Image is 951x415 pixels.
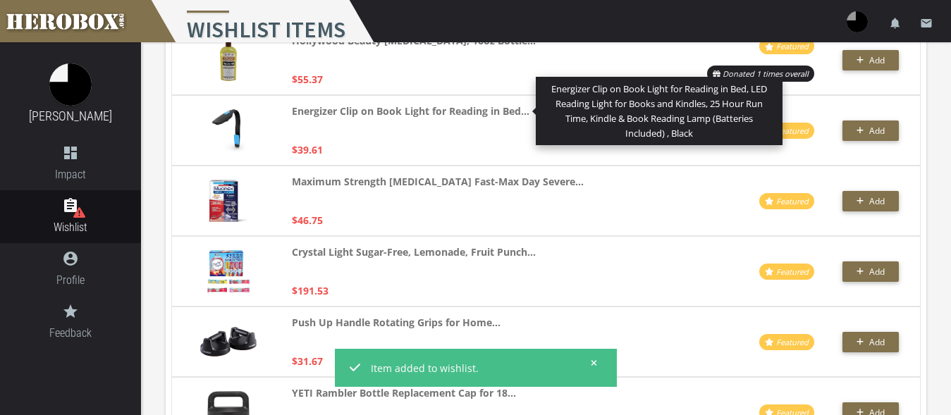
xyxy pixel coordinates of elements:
[49,63,92,106] img: image
[292,71,323,87] p: $55.37
[292,353,323,369] p: $31.67
[292,244,536,260] strong: Crystal Light Sugar-Free, Lemonade, Fruit Punch...
[776,266,809,277] i: Featured
[869,336,885,348] span: Add
[292,385,516,401] strong: YETI Rambler Bottle Replacement Cap for 18...
[62,197,79,214] i: assignment
[842,332,899,352] button: Add
[869,54,885,66] span: Add
[212,109,245,151] img: 51sYrfZVSlS._AC_UL320_.jpg
[889,17,902,30] i: notifications
[371,360,580,376] span: Item added to wishlist.
[292,103,529,119] strong: Energizer Clip on Book Light for Reading in Bed...
[842,120,899,141] button: Add
[292,283,329,299] p: $191.53
[220,39,237,81] img: 71WJddquVoL._AC_UL320_.jpg
[776,196,809,206] i: Featured
[207,250,250,292] img: 71cBYwpD+ML._AC_UL320_.jpg
[776,41,809,51] i: Featured
[292,212,323,228] p: $46.75
[842,261,899,282] button: Add
[842,191,899,211] button: Add
[869,125,885,137] span: Add
[920,17,933,30] i: email
[723,68,809,79] i: Donated 1 times overall
[292,142,323,158] p: $39.61
[292,314,501,330] strong: Push Up Handle Rotating Grips for Home...
[869,266,885,278] span: Add
[29,109,112,123] a: [PERSON_NAME]
[292,173,584,190] strong: Maximum Strength [MEDICAL_DATA] Fast-Max Day Severe...
[209,180,248,222] img: 81DRC97MzmS._AC_UL320_.jpg
[847,11,868,32] img: user-image
[842,50,899,70] button: Add
[869,195,885,207] span: Add
[776,337,809,347] i: Featured
[200,327,257,357] img: 71kWapUlG4L._AC_UL320_.jpg
[776,125,809,136] i: Featured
